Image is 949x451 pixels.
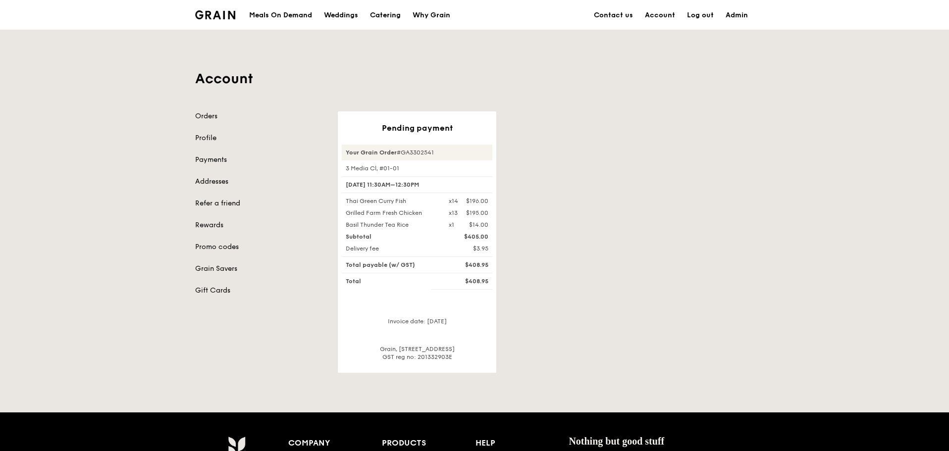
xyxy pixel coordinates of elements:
[195,10,235,19] img: Grain
[443,277,494,285] div: $408.95
[466,209,488,217] div: $195.00
[340,209,443,217] div: Grilled Farm Fresh Chicken
[195,242,326,252] a: Promo codes
[443,233,494,241] div: $405.00
[288,436,382,450] div: Company
[340,197,443,205] div: Thai Green Curry Fish
[639,0,681,30] a: Account
[342,345,492,361] div: Grain, [STREET_ADDRESS] GST reg no: 201332903E
[681,0,720,30] a: Log out
[413,0,450,30] div: Why Grain
[475,436,569,450] div: Help
[370,0,401,30] div: Catering
[342,317,492,333] div: Invoice date: [DATE]
[195,286,326,296] a: Gift Cards
[443,245,494,252] div: $3.95
[195,177,326,187] a: Addresses
[195,264,326,274] a: Grain Savers
[195,133,326,143] a: Profile
[249,0,312,30] div: Meals On Demand
[340,233,443,241] div: Subtotal
[318,0,364,30] a: Weddings
[346,261,415,268] span: Total payable (w/ GST)
[449,209,458,217] div: x13
[195,155,326,165] a: Payments
[195,199,326,208] a: Refer a friend
[569,436,664,447] span: Nothing but good stuff
[342,176,492,193] div: [DATE] 11:30AM–12:30PM
[340,277,443,285] div: Total
[346,149,397,156] strong: Your Grain Order
[720,0,754,30] a: Admin
[382,436,475,450] div: Products
[449,221,454,229] div: x1
[469,221,488,229] div: $14.00
[195,220,326,230] a: Rewards
[340,221,443,229] div: Basil Thunder Tea Rice
[407,0,456,30] a: Why Grain
[466,197,488,205] div: $196.00
[195,111,326,121] a: Orders
[449,197,458,205] div: x14
[364,0,407,30] a: Catering
[342,164,492,172] div: 3 Media Cl, #01-01
[342,123,492,133] div: Pending payment
[588,0,639,30] a: Contact us
[342,145,492,160] div: #GA3302541
[324,0,358,30] div: Weddings
[195,70,754,88] h1: Account
[340,245,443,252] div: Delivery fee
[443,261,494,269] div: $408.95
